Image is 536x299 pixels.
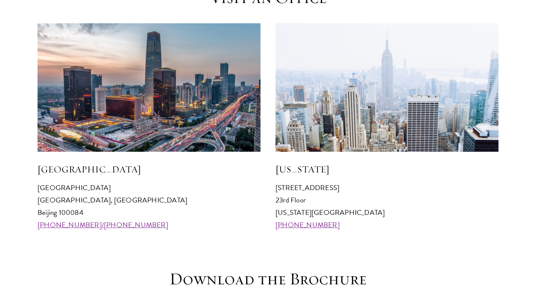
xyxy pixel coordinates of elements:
[276,163,498,176] h5: [US_STATE]
[38,163,260,176] h5: [GEOGRAPHIC_DATA]
[38,181,260,231] p: [GEOGRAPHIC_DATA] [GEOGRAPHIC_DATA], [GEOGRAPHIC_DATA] Beijing 100084
[152,269,384,290] h3: Download the Brochure
[276,181,498,231] p: [STREET_ADDRESS] 23rd Floor [US_STATE][GEOGRAPHIC_DATA]
[276,219,340,230] a: [PHONE_NUMBER]
[38,219,168,230] a: [PHONE_NUMBER]/[PHONE_NUMBER]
